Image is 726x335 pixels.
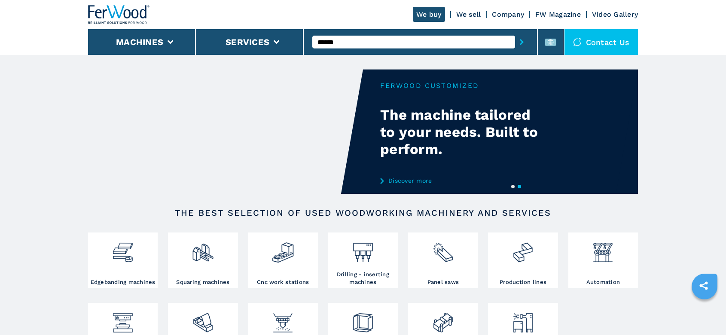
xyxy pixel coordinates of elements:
img: montaggio_imballaggio_2.png [351,305,374,334]
h2: The best selection of used woodworking machinery and services [116,208,610,218]
button: Machines [116,37,163,47]
button: Services [226,37,269,47]
h3: Squaring machines [176,278,229,286]
a: Squaring machines [168,232,238,288]
img: Ferwood [88,5,150,24]
h3: Cnc work stations [257,278,309,286]
img: linee_di_produzione_2.png [512,235,534,264]
img: aspirazione_1.png [512,305,534,334]
img: sezionatrici_2.png [432,235,455,264]
a: Drilling - inserting machines [328,232,398,288]
button: 1 [511,185,515,188]
a: Cnc work stations [248,232,318,288]
img: automazione.png [592,235,614,264]
a: We sell [456,10,481,18]
img: pressa-strettoia.png [111,305,134,334]
h3: Panel saws [427,278,459,286]
a: Edgebanding machines [88,232,158,288]
div: Contact us [564,29,638,55]
button: 2 [518,185,521,188]
a: Discover more [380,177,549,184]
h3: Edgebanding machines [91,278,156,286]
img: centro_di_lavoro_cnc_2.png [271,235,294,264]
img: lavorazione_porte_finestre_2.png [432,305,455,334]
button: submit-button [515,32,528,52]
video: Your browser does not support the video tag. [88,69,363,194]
img: bordatrici_1.png [111,235,134,264]
a: sharethis [693,275,714,296]
a: Automation [568,232,638,288]
img: verniciatura_1.png [271,305,294,334]
img: squadratrici_2.png [192,235,214,264]
a: We buy [413,7,445,22]
h3: Drilling - inserting machines [330,271,396,286]
h3: Automation [586,278,620,286]
a: Video Gallery [592,10,638,18]
a: FW Magazine [535,10,581,18]
img: foratrici_inseritrici_2.png [351,235,374,264]
h3: Production lines [500,278,546,286]
a: Panel saws [408,232,478,288]
a: Production lines [488,232,558,288]
a: Company [492,10,524,18]
img: levigatrici_2.png [192,305,214,334]
img: Contact us [573,38,582,46]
